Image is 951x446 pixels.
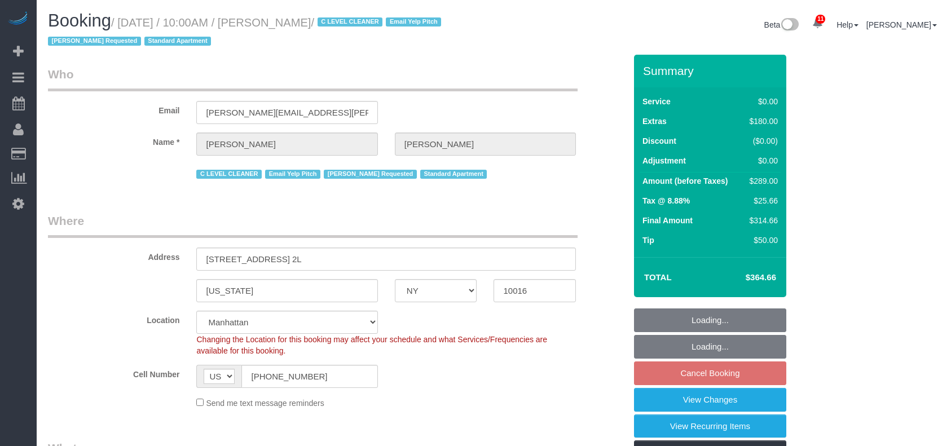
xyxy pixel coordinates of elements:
a: [PERSON_NAME] [866,20,937,29]
span: Send me text message reminders [206,399,324,408]
label: Location [39,311,188,326]
span: Standard Apartment [144,37,212,46]
label: Amount (before Taxes) [642,175,728,187]
input: Last Name [395,133,576,156]
a: View Changes [634,388,786,412]
span: Changing the Location for this booking may affect your schedule and what Services/Frequencies are... [196,335,547,355]
label: Service [642,96,671,107]
label: Adjustment [642,155,686,166]
strong: Total [644,272,672,282]
input: Email [196,101,377,124]
label: Tip [642,235,654,246]
label: Name * [39,133,188,148]
a: 11 [807,11,829,36]
legend: Who [48,66,578,91]
div: $180.00 [745,116,778,127]
div: $0.00 [745,96,778,107]
span: [PERSON_NAME] Requested [324,170,417,179]
a: Beta [764,20,799,29]
a: Help [836,20,858,29]
span: 11 [816,15,825,24]
span: Standard Apartment [420,170,487,179]
span: Booking [48,11,111,30]
span: Email Yelp Pitch [265,170,320,179]
span: [PERSON_NAME] Requested [48,37,141,46]
div: $0.00 [745,155,778,166]
input: First Name [196,133,377,156]
label: Cell Number [39,365,188,380]
span: C LEVEL CLEANER [196,170,262,179]
img: Automaid Logo [7,11,29,27]
h4: $364.66 [712,273,776,282]
span: C LEVEL CLEANER [318,17,383,27]
legend: Where [48,213,578,238]
small: / [DATE] / 10:00AM / [PERSON_NAME] [48,16,444,48]
label: Email [39,101,188,116]
input: City [196,279,377,302]
div: $289.00 [745,175,778,187]
div: $25.66 [745,195,778,206]
label: Extras [642,116,667,127]
label: Discount [642,135,676,147]
label: Address [39,248,188,263]
div: $50.00 [745,235,778,246]
label: Tax @ 8.88% [642,195,690,206]
a: View Recurring Items [634,414,786,438]
span: Email Yelp Pitch [386,17,441,27]
input: Cell Number [241,365,377,388]
div: $314.66 [745,215,778,226]
label: Final Amount [642,215,693,226]
input: Zip Code [494,279,576,302]
h3: Summary [643,64,781,77]
img: New interface [780,18,799,33]
div: ($0.00) [745,135,778,147]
